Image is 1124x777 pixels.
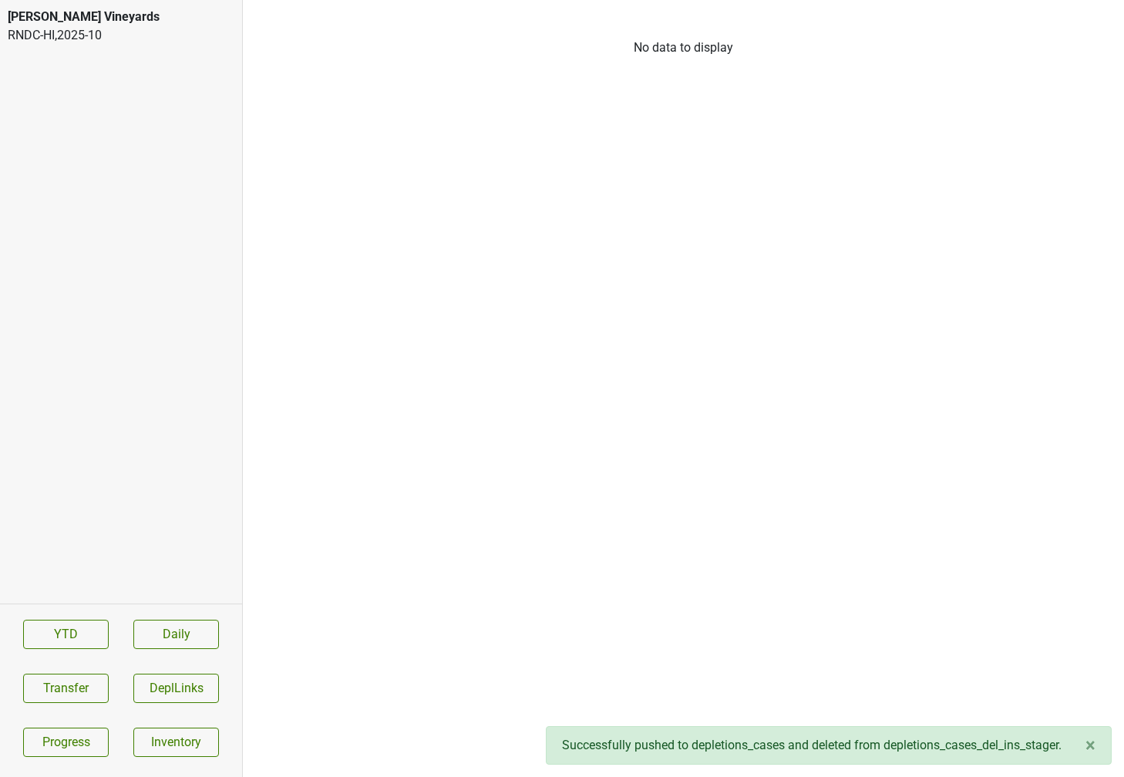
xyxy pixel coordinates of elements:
button: Transfer [23,674,109,703]
span: × [1085,735,1095,756]
a: YTD [23,620,109,649]
a: Progress [23,728,109,757]
div: Successfully pushed to depletions_cases and deleted from depletions_cases_del_ins_stager. [546,726,1112,765]
div: No data to display [243,39,1124,57]
button: DeplLinks [133,674,219,703]
a: Inventory [133,728,219,757]
a: Daily [133,620,219,649]
div: [PERSON_NAME] Vineyards [8,8,234,26]
div: RNDC-HI , 2025 - 10 [8,26,234,45]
